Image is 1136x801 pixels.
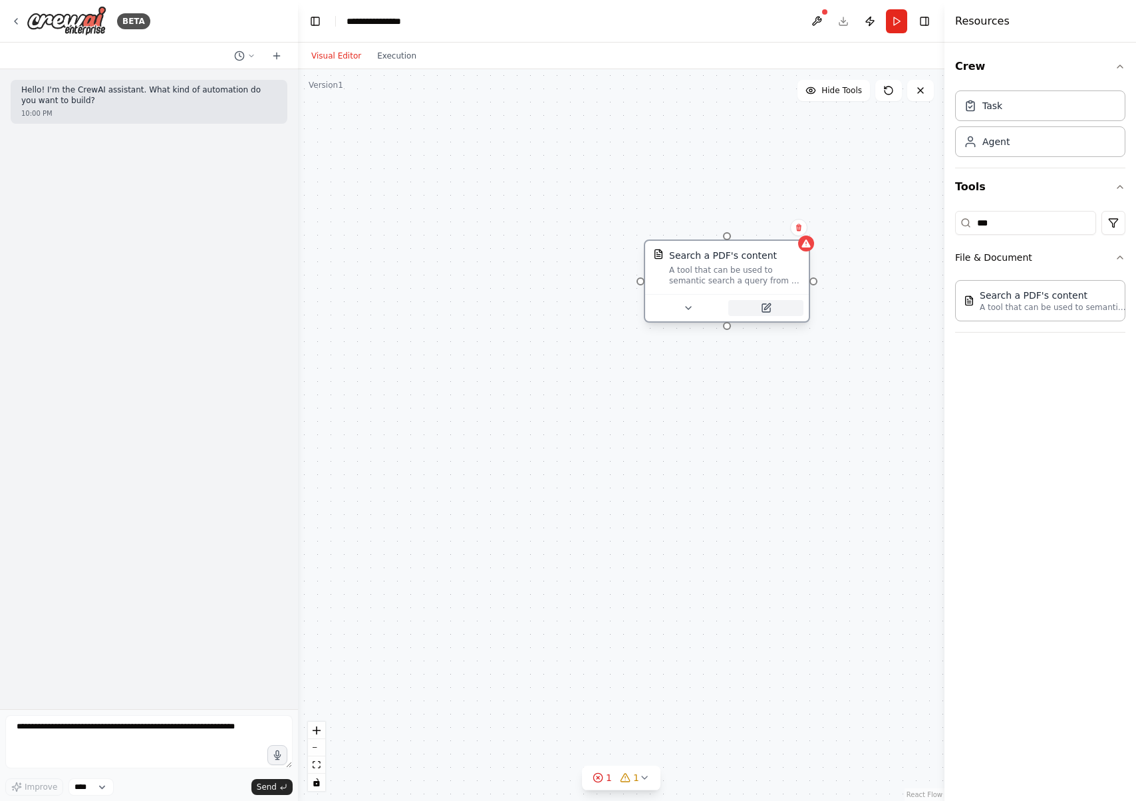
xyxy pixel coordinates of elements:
[303,48,369,64] button: Visual Editor
[27,6,106,36] img: Logo
[606,771,612,784] span: 1
[982,99,1002,112] div: Task
[980,302,1126,313] p: A tool that can be used to semantic search a query from a PDF's content.
[251,779,293,795] button: Send
[306,12,325,31] button: Hide left sidebar
[266,48,287,64] button: Start a new chat
[907,791,942,798] a: React Flow attribution
[955,85,1125,168] div: Crew
[955,13,1010,29] h4: Resources
[955,240,1125,275] button: File & Document
[980,289,1126,302] div: Search a PDF's content
[728,300,803,316] button: Open in side panel
[308,756,325,774] button: fit view
[308,739,325,756] button: zoom out
[309,80,343,90] div: Version 1
[955,168,1125,206] button: Tools
[644,242,810,325] div: PDFSearchToolSearch a PDF's contentA tool that can be used to semantic search a query from a PDF'...
[308,722,325,739] button: zoom in
[964,295,974,306] img: PDFSearchTool
[633,771,639,784] span: 1
[25,782,57,792] span: Improve
[267,745,287,765] button: Click to speak your automation idea
[797,80,870,101] button: Hide Tools
[117,13,150,29] div: BETA
[21,85,277,106] p: Hello! I'm the CrewAI assistant. What kind of automation do you want to build?
[955,206,1125,343] div: Tools
[669,265,801,286] div: A tool that can be used to semantic search a query from a PDF's content.
[955,48,1125,85] button: Crew
[308,722,325,791] div: React Flow controls
[308,774,325,791] button: toggle interactivity
[5,778,63,796] button: Improve
[669,249,777,262] div: Search a PDF's content
[790,219,807,236] button: Delete node
[982,135,1010,148] div: Agent
[257,782,277,792] span: Send
[347,15,415,28] nav: breadcrumb
[955,275,1125,332] div: File & Document
[229,48,261,64] button: Switch to previous chat
[582,766,660,790] button: 11
[369,48,424,64] button: Execution
[21,108,277,118] div: 10:00 PM
[653,249,664,259] img: PDFSearchTool
[915,12,934,31] button: Hide right sidebar
[821,85,862,96] span: Hide Tools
